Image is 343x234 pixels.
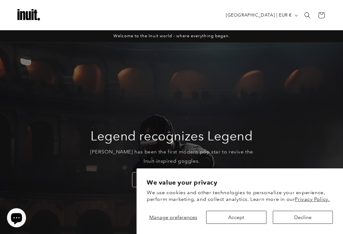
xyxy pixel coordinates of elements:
h2: We value your privacy [147,179,333,187]
p: We use cookies and other technologies to personalize your experience, perform marketing, and coll... [147,189,333,203]
summary: Search [300,8,314,22]
inbox-online-store-chat: Shopify online store chat [5,208,28,229]
img: Inuit Logo [16,3,41,28]
h2: Legend recognizes Legend [91,128,252,144]
a: Privacy Policy. [295,196,330,202]
span: Manage preferences [149,214,197,220]
button: Decline [273,211,333,224]
div: Announcement [16,30,327,42]
span: [GEOGRAPHIC_DATA] | EUR € [226,12,292,18]
a: Discover The Collection [132,172,211,187]
span: Welcome to the Inuit world - where everything began. [113,33,230,38]
button: Manage preferences [147,211,200,224]
p: [PERSON_NAME] has been the first modern pop star to revive the Inuit-inspired goggles. [85,147,258,166]
button: Accept [206,211,266,224]
button: [GEOGRAPHIC_DATA] | EUR € [222,9,300,21]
